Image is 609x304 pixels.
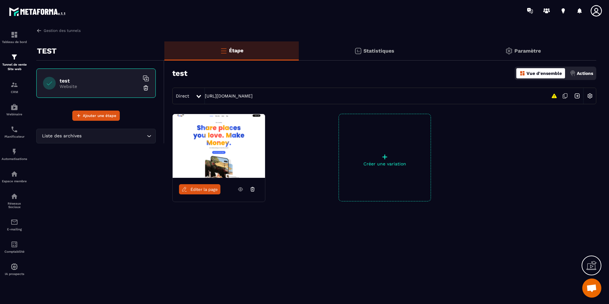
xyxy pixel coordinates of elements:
[11,103,18,111] img: automations
[2,214,27,236] a: emailemailE-mailing
[40,133,83,140] span: Liste des archives
[2,143,27,165] a: automationsautomationsAutomatisations
[505,47,513,55] img: setting-gr.5f69749f.svg
[229,47,243,54] p: Étape
[2,98,27,121] a: automationsautomationsWebinaire
[363,48,394,54] p: Statistiques
[2,40,27,44] p: Tableau de bord
[83,112,116,119] span: Ajouter une étape
[2,112,27,116] p: Webinaire
[584,90,596,102] img: setting-w.858f3a88.svg
[36,28,81,33] a: Gestion des tunnels
[570,70,576,76] img: actions.d6e523a2.png
[11,148,18,156] img: automations
[220,47,227,54] img: bars-o.4a397970.svg
[11,192,18,200] img: social-network
[11,218,18,226] img: email
[173,114,265,178] img: image
[2,165,27,188] a: automationsautomationsEspace membre
[514,48,541,54] p: Paramètre
[11,53,18,61] img: formation
[582,279,601,298] a: Ouvrir le chat
[11,241,18,248] img: accountant
[37,45,57,57] p: TEST
[2,48,27,76] a: formationformationTunnel de vente Site web
[577,71,593,76] p: Actions
[190,187,218,192] span: Éditer la page
[339,152,431,161] p: +
[60,78,139,84] h6: test
[2,202,27,209] p: Réseaux Sociaux
[2,236,27,258] a: accountantaccountantComptabilité
[2,90,27,94] p: CRM
[11,263,18,271] img: automations
[11,31,18,39] img: formation
[11,170,18,178] img: automations
[11,81,18,89] img: formation
[2,135,27,138] p: Planificateur
[2,188,27,214] a: social-networksocial-networkRéseaux Sociaux
[143,85,149,91] img: trash
[2,272,27,276] p: IA prospects
[571,90,583,102] img: arrow-next.bcc2205e.svg
[36,129,156,143] div: Search for option
[2,157,27,161] p: Automatisations
[2,179,27,183] p: Espace membre
[83,133,145,140] input: Search for option
[2,26,27,48] a: formationformationTableau de bord
[339,161,431,166] p: Créer une variation
[2,62,27,71] p: Tunnel de vente Site web
[205,93,253,98] a: [URL][DOMAIN_NAME]
[36,28,42,33] img: arrow
[172,69,187,78] h3: test
[72,111,120,121] button: Ajouter une étape
[2,121,27,143] a: schedulerschedulerPlanificateur
[527,71,562,76] p: Vue d'ensemble
[2,228,27,231] p: E-mailing
[176,93,189,98] span: Direct
[60,84,139,89] p: Website
[519,70,525,76] img: dashboard-orange.40269519.svg
[9,6,66,17] img: logo
[2,76,27,98] a: formationformationCRM
[2,250,27,253] p: Comptabilité
[179,184,220,194] a: Éditer la page
[11,126,18,133] img: scheduler
[354,47,362,55] img: stats.20deebd0.svg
